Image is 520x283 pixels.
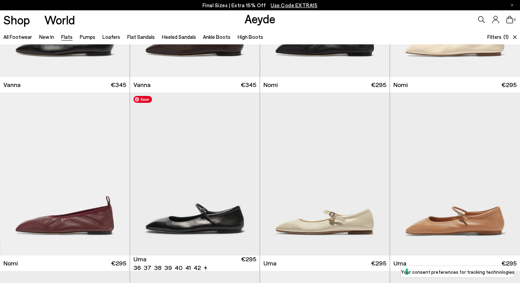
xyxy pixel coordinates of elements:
[260,255,390,271] a: Uma €295
[130,92,260,255] a: Next slide Previous slide
[111,80,126,89] span: €345
[260,92,390,255] img: Uma Mary-Jane Flats
[263,259,277,268] span: Uma
[102,34,120,40] a: Loafers
[80,34,95,40] a: Pumps
[271,2,317,8] span: Navigate to /collections/ss25-final-sizes
[39,34,54,40] a: New In
[390,255,520,271] a: Uma €295
[133,263,199,272] ul: variant
[3,14,30,26] a: Shop
[44,14,75,26] a: World
[238,34,263,40] a: High Boots
[487,34,501,40] span: Filters
[203,34,230,40] a: Ankle Boots
[245,11,275,26] a: Aeyde
[503,33,509,41] span: (1)
[133,80,151,89] span: Vanna
[260,77,390,92] a: Nomi €295
[204,263,207,272] li: +
[130,255,260,271] a: Uma 36 37 38 39 40 41 42 + €295
[61,34,73,40] a: Flats
[393,259,407,268] span: Uma
[133,96,152,103] span: Save
[130,92,260,255] img: Uma Mary-Jane Flats
[263,80,278,89] span: Nomi
[501,80,517,89] span: €295
[185,263,191,272] li: 41
[390,77,520,92] a: Nomi €295
[130,92,260,255] div: 1 / 6
[130,77,260,92] a: Vanna €345
[203,1,318,10] p: Final Sizes | Extra 15% Off
[175,263,183,272] li: 40
[133,263,141,272] li: 36
[133,255,147,263] span: Uma
[393,80,408,89] span: Nomi
[144,263,151,272] li: 37
[371,80,386,89] span: €295
[3,34,32,40] a: All Footwear
[513,18,517,22] span: 0
[371,259,386,268] span: €295
[162,34,196,40] a: Heeled Sandals
[194,263,201,272] li: 42
[401,268,514,275] label: Your consent preferences for tracking technologies
[164,263,172,272] li: 39
[3,80,21,89] span: Vanna
[3,259,18,268] span: Nomi
[401,266,514,277] button: Your consent preferences for tracking technologies
[241,80,256,89] span: €345
[390,92,520,255] img: Uma Mary-Jane Flats
[127,34,155,40] a: Flat Sandals
[506,16,513,23] a: 0
[241,255,256,272] span: €295
[501,259,517,268] span: €295
[154,263,162,272] li: 38
[111,259,126,268] span: €295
